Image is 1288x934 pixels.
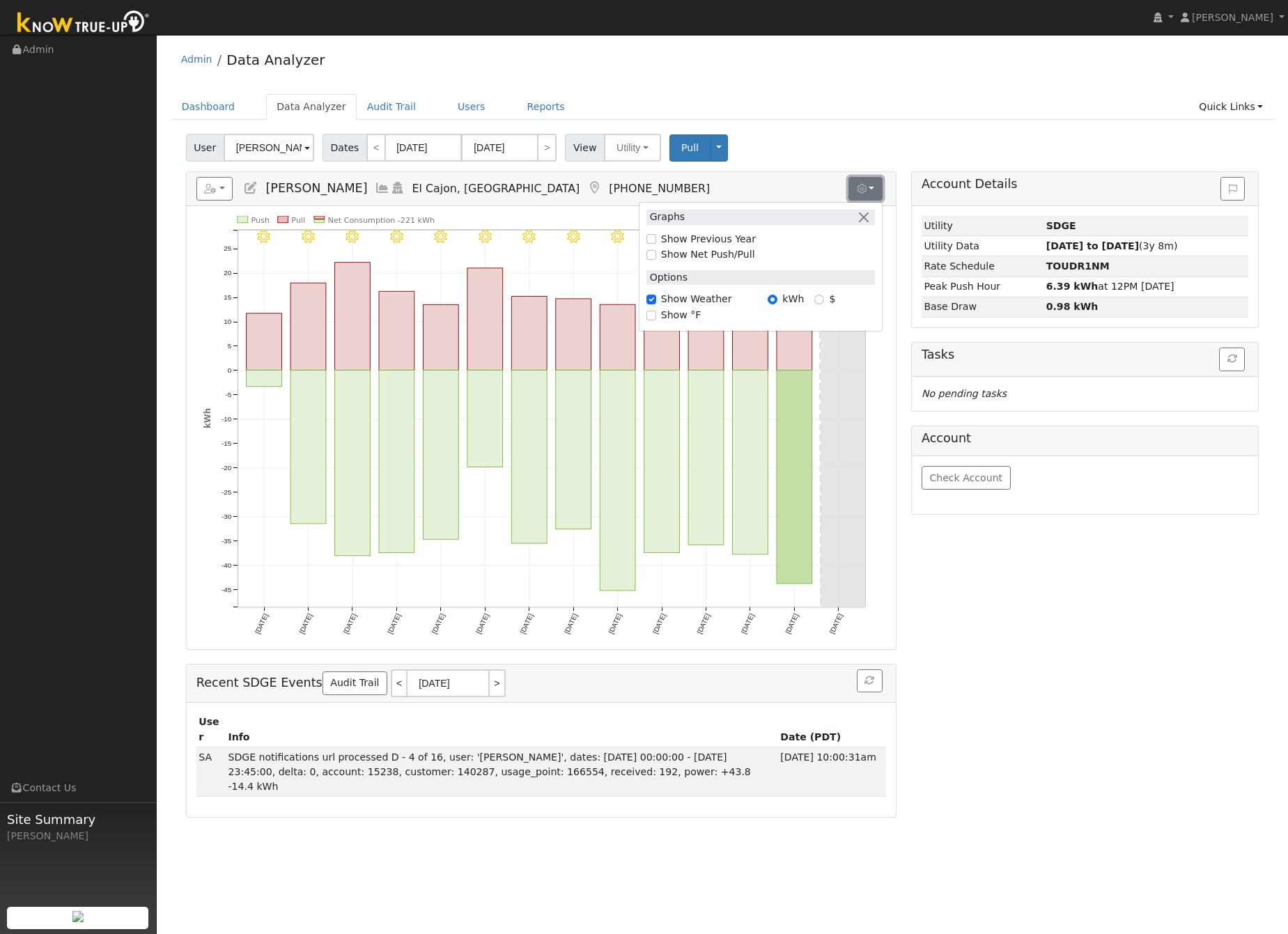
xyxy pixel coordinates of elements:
button: Refresh [1219,348,1245,371]
text: [DATE] [342,612,358,635]
text: [DATE] [828,612,844,635]
rect: onclick="" [511,371,547,544]
i: 9/03 - Clear [522,231,536,244]
text: Net Consumption -221 kWh [327,216,435,225]
rect: onclick="" [600,305,635,371]
text: Push [251,216,269,225]
rect: onclick="" [290,371,326,524]
a: Edit User (15039) [243,181,258,195]
input: Select a User [224,134,314,162]
text: -45 [222,586,232,593]
rect: onclick="" [246,313,281,371]
text: [DATE] [651,612,667,635]
rect: onclick="" [467,371,503,467]
i: 9/02 - Clear [479,231,492,244]
span: View [565,134,605,162]
text: [DATE] [254,612,270,635]
a: Data Analyzer [266,94,357,120]
button: Pull [669,134,711,162]
h5: Tasks [922,348,1248,362]
text: [DATE] [518,612,534,635]
text: 15 [224,293,231,301]
rect: onclick="" [733,371,768,554]
span: Check Account [929,472,1002,483]
label: Options [646,270,688,285]
rect: onclick="" [379,292,414,371]
strong: 0.98 kWh [1046,301,1099,312]
td: Utility Data [922,236,1043,256]
i: 8/31 - Clear [390,231,403,244]
i: 8/29 - Clear [302,231,315,244]
text: 10 [224,318,231,325]
h5: Recent SDGE Events [196,669,886,697]
button: Utility [604,134,661,162]
td: at 12PM [DATE] [1043,277,1248,297]
i: 9/05 - Clear [611,231,624,244]
input: $ [814,295,824,304]
text: 25 [224,244,231,252]
text: Pull [291,216,305,225]
td: Base Draw [922,297,1043,317]
i: 9/01 - Clear [434,231,447,244]
rect: onclick="" [600,371,635,591]
text: [DATE] [474,612,490,635]
strong: 6.39 kWh [1046,281,1099,292]
a: > [537,134,557,162]
rect: onclick="" [334,263,370,371]
span: [PERSON_NAME] [1192,12,1273,23]
span: Dates [323,134,367,162]
a: Audit Trail [323,671,387,695]
a: Map [587,181,602,195]
text: [DATE] [563,612,579,635]
a: > [490,669,505,697]
i: 9/04 - Clear [567,231,580,244]
a: Login As (last 02/06/2024 12:17:55 PM) [390,181,405,195]
div: [PERSON_NAME] [7,829,149,843]
span: El Cajon, [GEOGRAPHIC_DATA] [412,182,580,195]
span: Site Summary [7,810,149,829]
text: [DATE] [430,612,447,635]
text: 5 [227,342,231,350]
rect: onclick="" [556,299,591,371]
text: 0 [227,366,231,374]
input: Show Net Push/Pull [646,250,656,260]
text: [DATE] [740,612,756,635]
label: Show Net Push/Pull [661,247,755,262]
a: Users [447,94,496,120]
span: User [186,134,224,162]
text: 20 [224,269,231,277]
td: SDP Admin [196,747,226,797]
text: -30 [222,513,232,520]
input: Show Previous Year [646,234,656,244]
span: [PHONE_NUMBER] [609,182,710,195]
button: Issue History [1220,177,1245,201]
text: [DATE] [386,612,402,635]
text: -15 [222,439,232,447]
text: -10 [222,415,232,423]
text: -35 [222,537,232,545]
text: -40 [222,561,232,569]
text: [DATE] [784,612,800,635]
button: Check Account [922,466,1011,490]
h5: Account [922,431,1248,446]
span: [PERSON_NAME] [265,181,367,195]
text: -20 [222,464,232,472]
strong: [DATE] to [DATE] [1046,240,1139,251]
rect: onclick="" [290,283,326,370]
rect: onclick="" [467,268,503,371]
strong: TOUDR1NM [1046,260,1110,272]
text: [DATE] [695,612,711,635]
text: kWh [203,408,212,428]
text: [DATE] [607,612,623,635]
rect: onclick="" [423,305,458,371]
input: kWh [768,295,777,304]
a: Audit Trail [357,94,426,120]
rect: onclick="" [777,371,812,584]
i: 8/30 - Clear [346,231,359,244]
td: [DATE] 10:00:31am [778,747,886,797]
th: User [196,713,226,747]
i: 8/28 - Clear [257,231,270,244]
label: Show Weather [661,292,732,306]
a: Multi-Series Graph [375,181,390,195]
th: Date (PDT) [778,713,886,747]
